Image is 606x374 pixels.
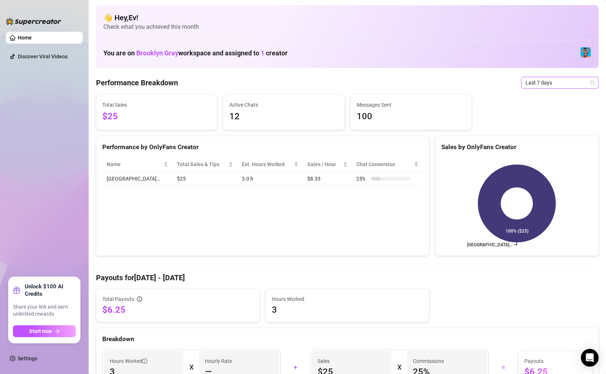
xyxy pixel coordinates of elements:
span: info-circle [142,358,147,364]
span: 25 % [356,175,368,183]
h1: You are on workspace and assigned to creator [103,49,288,57]
a: Settings [18,356,37,361]
div: X [189,361,193,373]
span: Check what you achieved this month [103,23,591,31]
span: info-circle [137,296,142,302]
span: $6.25 [102,304,253,316]
span: 12 [229,110,338,124]
article: Hourly Rate [205,357,232,365]
div: = [493,361,514,373]
span: Name [107,160,162,168]
a: Home [18,35,32,41]
span: Last 7 days [525,77,594,88]
span: Share your link and earn unlimited rewards [13,303,76,318]
img: logo-BBDzfeDw.svg [6,18,61,25]
th: Total Sales & Tips [172,157,237,172]
td: $25 [172,172,237,186]
span: Chat Conversion [356,160,412,168]
text: [GEOGRAPHIC_DATA]… [467,242,512,247]
div: Breakdown [102,334,592,344]
td: [GEOGRAPHIC_DATA]… [102,172,172,186]
span: Sales / Hour [307,160,342,168]
span: gift [13,286,20,294]
h4: Payouts for [DATE] - [DATE] [96,272,599,283]
th: Sales / Hour [303,157,352,172]
div: Performance by OnlyFans Creator [102,142,423,152]
span: Hours Worked [110,357,147,365]
img: Brooklyn [581,47,591,58]
a: Discover Viral Videos [18,54,68,59]
div: Open Intercom Messenger [581,349,599,367]
article: Commissions [413,357,444,365]
span: $25 [102,110,211,124]
strong: Unlock $100 AI Credits [25,283,76,298]
span: Messages Sent [357,101,465,109]
span: Hours Worked [272,295,423,303]
span: 3 [272,304,423,316]
span: 1 [261,49,264,57]
span: Total Sales & Tips [177,160,227,168]
th: Name [102,157,172,172]
h4: Performance Breakdown [96,78,178,88]
div: Sales by OnlyFans Creator [441,142,592,152]
span: Payouts [524,357,586,365]
span: Sales [318,357,386,365]
td: $8.33 [303,172,352,186]
th: Chat Conversion [352,157,423,172]
span: arrow-right [55,329,60,334]
span: Active Chats [229,101,338,109]
div: + [285,361,306,373]
span: Brooklyn Gray [136,49,178,57]
span: Total Sales [102,101,211,109]
span: 100 [357,110,465,124]
div: Est. Hours Worked [242,160,292,168]
div: X [397,361,401,373]
button: Start nowarrow-right [13,325,76,337]
h4: 👋 Hey, Ev ! [103,13,591,23]
td: 3.0 h [237,172,303,186]
span: calendar [590,80,595,85]
span: Start now [29,328,52,334]
span: Total Payouts [102,295,134,303]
